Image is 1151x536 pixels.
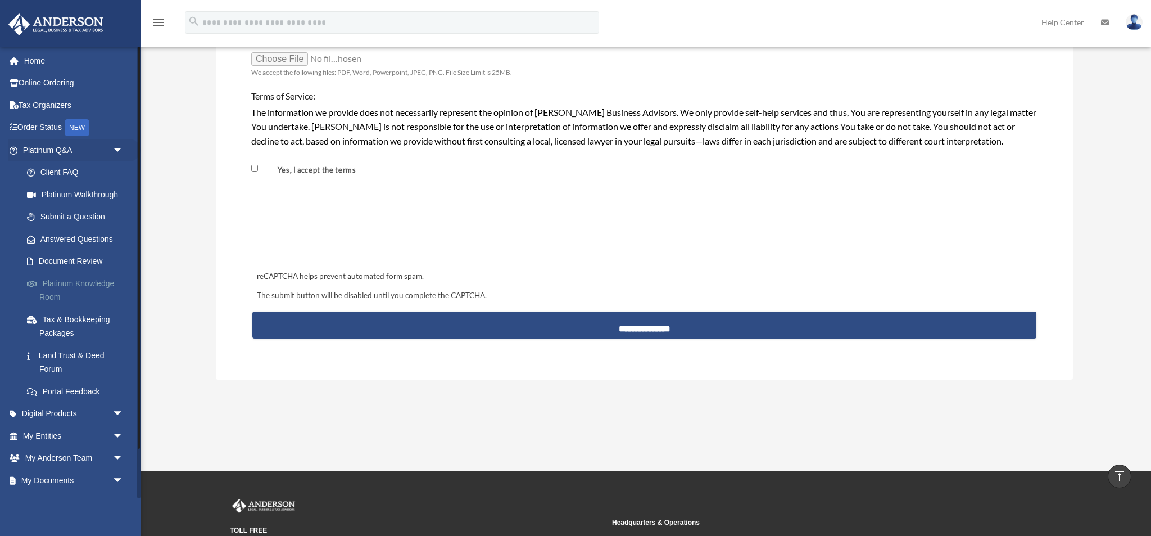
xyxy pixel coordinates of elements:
label: Yes, I accept the terms [260,165,360,175]
a: My Documentsarrow_drop_down [8,469,141,492]
a: Land Trust & Deed Forum [16,344,141,380]
img: Anderson Advisors Platinum Portal [5,13,107,35]
a: vertical_align_top [1108,465,1131,488]
span: arrow_drop_down [112,469,135,492]
a: My Anderson Teamarrow_drop_down [8,447,141,470]
a: Document Review [16,250,135,273]
a: Platinum Walkthrough [16,183,141,206]
a: Platinum Q&Aarrow_drop_down [8,139,141,161]
span: arrow_drop_down [112,139,135,162]
div: The information we provide does not necessarily represent the opinion of [PERSON_NAME] Business A... [251,105,1037,148]
a: My Entitiesarrow_drop_down [8,425,141,447]
img: Anderson Advisors Platinum Portal [230,499,297,514]
a: Online Ordering [8,72,141,94]
a: Platinum Knowledge Room [16,272,141,308]
div: reCAPTCHA helps prevent automated form spam. [252,270,1036,283]
span: arrow_drop_down [112,447,135,470]
div: NEW [65,119,89,136]
a: Answered Questions [16,228,141,250]
a: Online Learningarrow_drop_down [8,492,141,514]
iframe: reCAPTCHA [253,204,424,247]
a: Submit a Question [16,206,141,228]
div: The submit button will be disabled until you complete the CAPTCHA. [252,289,1036,303]
span: arrow_drop_down [112,403,135,426]
i: vertical_align_top [1113,469,1126,483]
a: menu [152,20,165,29]
h4: Terms of Service: [251,90,1037,102]
img: User Pic [1126,14,1143,30]
a: Tax Organizers [8,94,141,116]
span: arrow_drop_down [112,425,135,448]
a: Digital Productsarrow_drop_down [8,403,141,425]
span: We accept the following files: PDF, Word, Powerpoint, JPEG, PNG. File Size Limit is 25MB. [251,68,512,76]
a: Portal Feedback [16,380,141,403]
small: Headquarters & Operations [612,517,986,529]
i: menu [152,16,165,29]
a: Home [8,49,141,72]
i: search [188,15,200,28]
span: arrow_drop_down [112,492,135,515]
a: Client FAQ [16,161,141,184]
a: Order StatusNEW [8,116,141,139]
a: Tax & Bookkeeping Packages [16,308,141,344]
